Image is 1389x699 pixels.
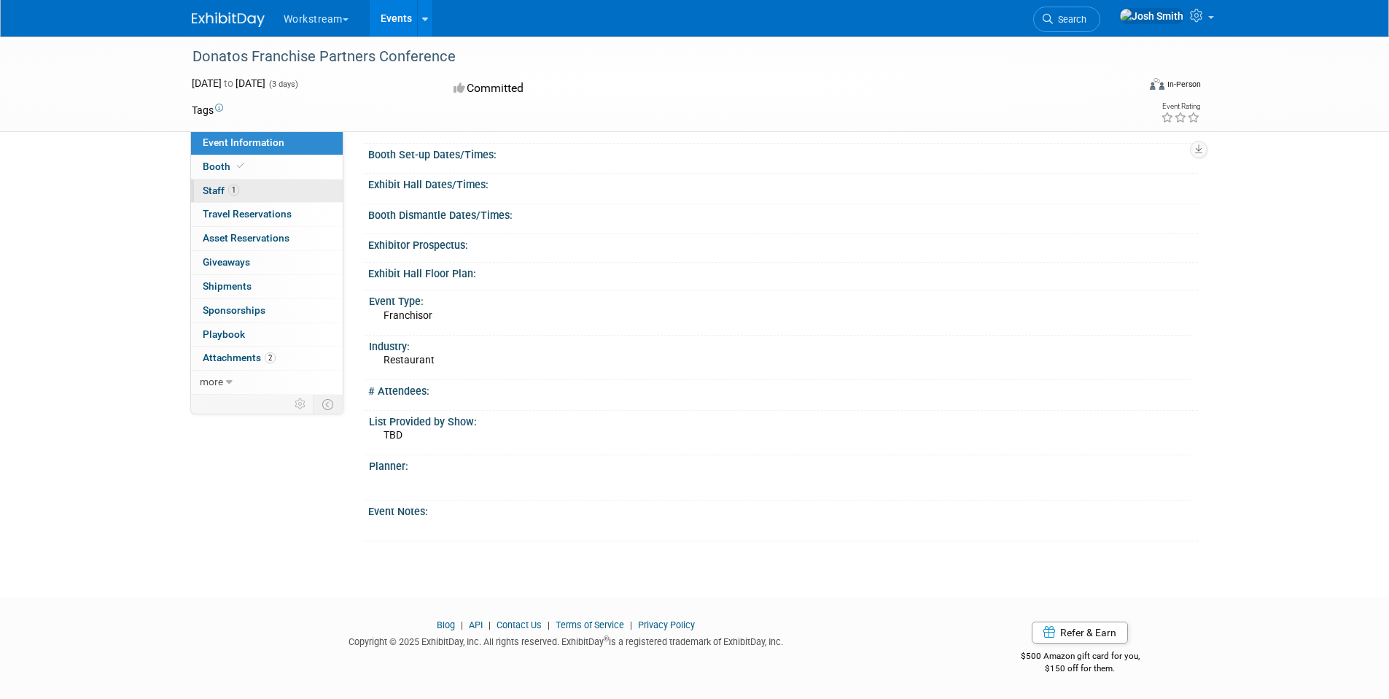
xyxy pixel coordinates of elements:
[962,641,1198,674] div: $500 Amazon gift card for you,
[1167,79,1201,90] div: In-Person
[384,429,402,441] span: TBD
[192,12,265,27] img: ExhibitDay
[626,619,636,630] span: |
[457,619,467,630] span: |
[638,619,695,630] a: Privacy Policy
[191,347,343,370] a: Attachments2
[288,395,314,414] td: Personalize Event Tab Strip
[962,663,1198,675] div: $150 off for them.
[203,256,250,268] span: Giveaways
[497,619,542,630] a: Contact Us
[368,263,1198,281] div: Exhibit Hall Floor Plan:
[313,395,343,414] td: Toggle Event Tabs
[191,371,343,394] a: more
[191,155,343,179] a: Booth
[203,136,284,148] span: Event Information
[203,328,245,340] span: Playbook
[437,619,455,630] a: Blog
[368,204,1198,223] div: Booth Dismantle Dates/Times:
[368,144,1198,162] div: Booth Set-up Dates/Times:
[203,352,276,363] span: Attachments
[368,501,1198,519] div: Event Notes:
[1150,78,1164,90] img: Format-Inperson.png
[192,632,941,649] div: Copyright © 2025 ExhibitDay, Inc. All rights reserved. ExhibitDay is a registered trademark of Ex...
[1161,103,1200,110] div: Event Rating
[203,185,239,196] span: Staff
[203,232,289,244] span: Asset Reservations
[203,280,252,292] span: Shipments
[369,336,1191,354] div: Industry:
[369,411,1191,429] div: List Provided by Show:
[191,131,343,155] a: Event Information
[265,352,276,363] span: 2
[191,179,343,203] a: Staff1
[191,203,343,226] a: Travel Reservations
[384,354,435,366] span: Restaurant
[191,299,343,323] a: Sponsorships
[268,80,298,89] span: (3 days)
[368,234,1198,252] div: Exhibitor Prospectus:
[192,103,223,117] td: Tags
[191,251,343,274] a: Giveaways
[449,76,771,101] div: Committed
[203,208,292,220] span: Travel Reservations
[369,290,1191,309] div: Event Type:
[228,185,239,196] span: 1
[384,309,432,321] span: Franchisor
[237,162,244,170] i: Booth reservation complete
[556,619,624,630] a: Terms of Service
[368,174,1198,192] div: Exhibit Hall Dates/Times:
[1053,14,1086,25] span: Search
[1033,7,1100,32] a: Search
[368,380,1198,398] div: # Attendees:
[1032,622,1128,644] a: Refer & Earn
[191,323,343,347] a: Playbook
[222,77,236,89] span: to
[485,619,494,630] span: |
[604,635,609,643] sup: ®
[191,275,343,298] a: Shipments
[544,619,553,630] span: |
[203,304,265,316] span: Sponsorships
[1051,76,1202,98] div: Event Format
[1119,8,1184,24] img: Josh Smith
[469,619,483,630] a: API
[200,376,223,387] span: more
[187,44,1116,70] div: Donatos Franchise Partners Conference
[192,77,265,89] span: [DATE] [DATE]
[203,161,247,172] span: Booth
[369,455,1191,474] div: Planner:
[191,227,343,250] a: Asset Reservations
